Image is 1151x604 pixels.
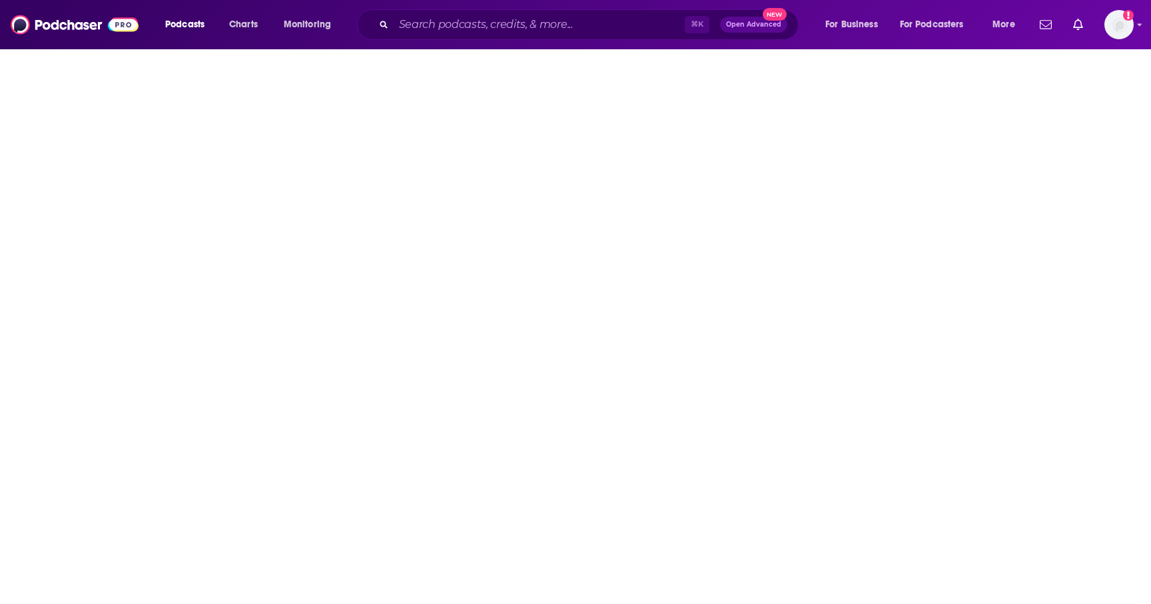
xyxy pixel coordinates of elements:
span: For Business [825,15,878,34]
button: open menu [156,14,222,35]
span: More [992,15,1015,34]
button: open menu [983,14,1032,35]
button: Open AdvancedNew [720,17,787,33]
button: open menu [274,14,348,35]
span: Open Advanced [726,21,781,28]
input: Search podcasts, credits, & more... [394,14,685,35]
span: ⌘ K [685,16,709,33]
span: For Podcasters [900,15,964,34]
span: Charts [229,15,258,34]
div: Search podcasts, credits, & more... [370,9,811,40]
img: Podchaser - Follow, Share and Rate Podcasts [11,12,139,37]
button: Show profile menu [1104,10,1134,39]
span: New [763,8,787,21]
button: open menu [816,14,895,35]
span: Podcasts [165,15,204,34]
a: Show notifications dropdown [1034,13,1057,36]
img: User Profile [1104,10,1134,39]
a: Charts [220,14,266,35]
span: Logged in as rowan.sullivan [1104,10,1134,39]
span: Monitoring [284,15,331,34]
svg: Add a profile image [1123,10,1134,21]
a: Show notifications dropdown [1068,13,1088,36]
button: open menu [891,14,983,35]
